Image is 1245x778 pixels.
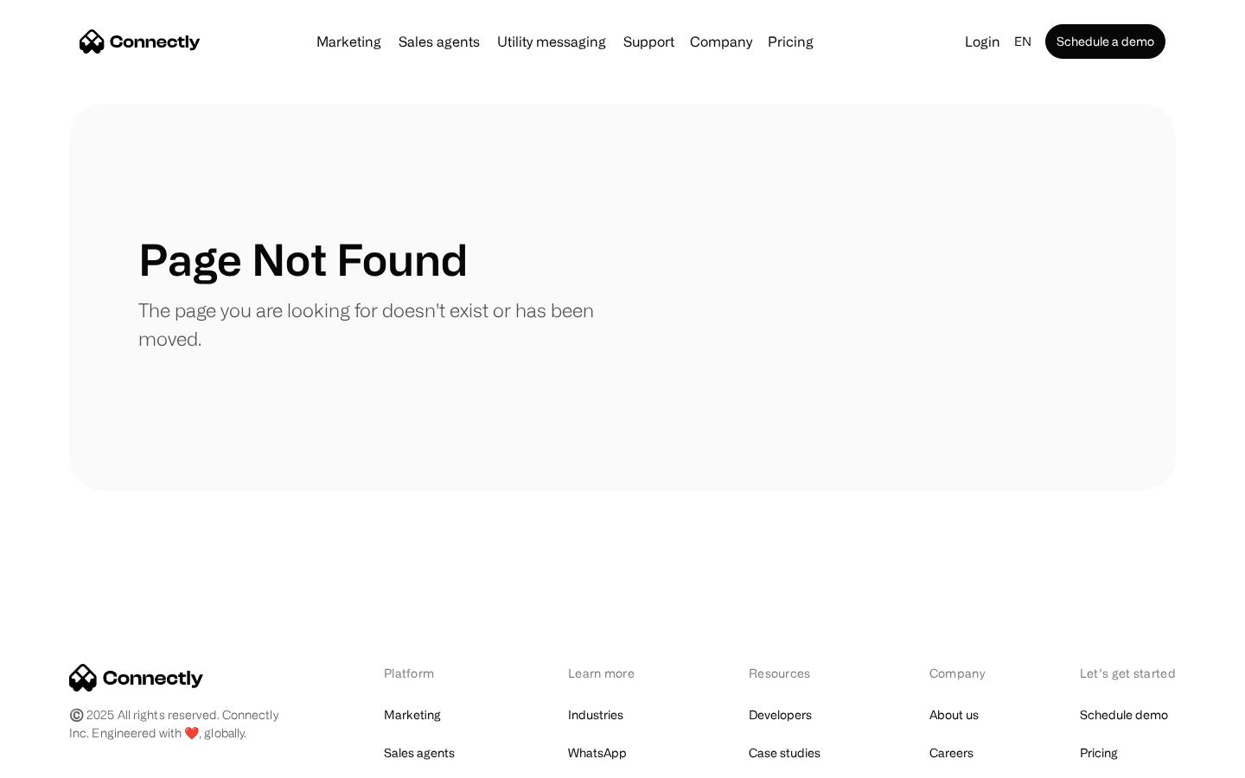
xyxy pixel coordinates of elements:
[490,35,613,48] a: Utility messaging
[17,746,104,772] aside: Language selected: English
[1014,29,1031,54] div: en
[138,233,468,285] h1: Page Not Found
[384,664,478,682] div: Platform
[749,741,820,765] a: Case studies
[929,703,979,727] a: About us
[392,35,487,48] a: Sales agents
[761,35,820,48] a: Pricing
[138,296,622,353] p: The page you are looking for doesn't exist or has been moved.
[749,664,840,682] div: Resources
[35,748,104,772] ul: Language list
[1080,741,1118,765] a: Pricing
[958,29,1007,54] a: Login
[568,703,623,727] a: Industries
[568,664,659,682] div: Learn more
[690,29,752,54] div: Company
[1045,24,1165,59] a: Schedule a demo
[1080,703,1168,727] a: Schedule demo
[929,741,974,765] a: Careers
[616,35,681,48] a: Support
[1080,664,1176,682] div: Let’s get started
[384,741,455,765] a: Sales agents
[568,741,627,765] a: WhatsApp
[384,703,441,727] a: Marketing
[749,703,812,727] a: Developers
[310,35,388,48] a: Marketing
[929,664,990,682] div: Company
